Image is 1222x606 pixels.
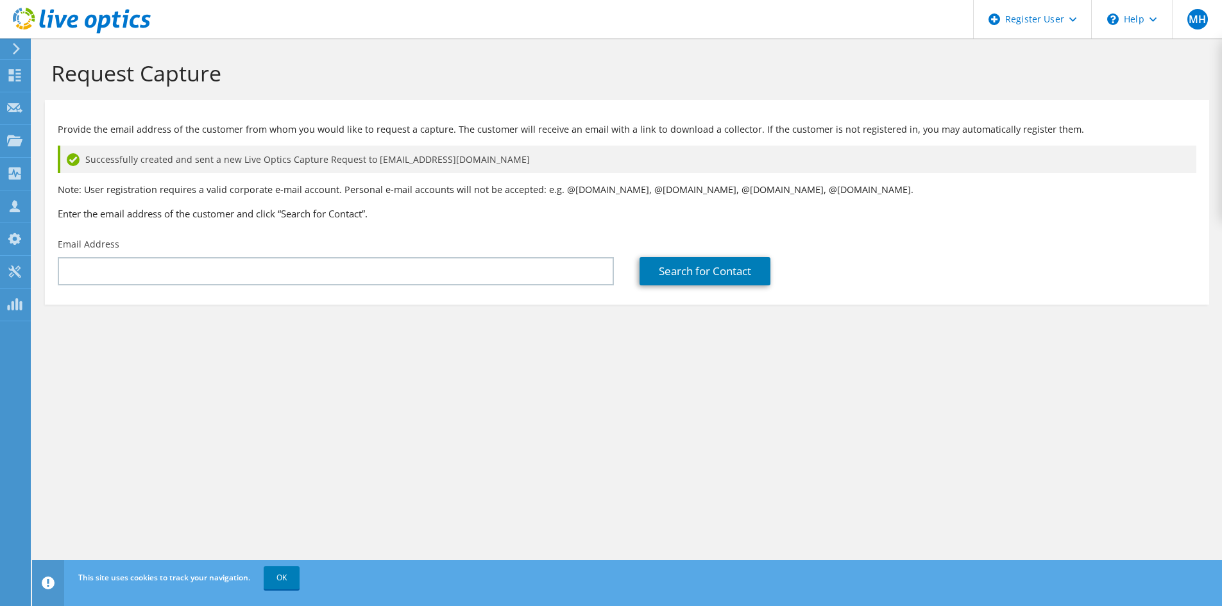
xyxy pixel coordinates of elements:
h3: Enter the email address of the customer and click “Search for Contact”. [58,206,1196,221]
p: Provide the email address of the customer from whom you would like to request a capture. The cust... [58,122,1196,137]
span: Successfully created and sent a new Live Optics Capture Request to [EMAIL_ADDRESS][DOMAIN_NAME] [85,153,530,167]
a: OK [264,566,300,589]
p: Note: User registration requires a valid corporate e-mail account. Personal e-mail accounts will ... [58,183,1196,197]
h1: Request Capture [51,60,1196,87]
label: Email Address [58,238,119,251]
a: Search for Contact [640,257,770,285]
svg: \n [1107,13,1119,25]
span: This site uses cookies to track your navigation. [78,572,250,583]
span: MH [1187,9,1208,29]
